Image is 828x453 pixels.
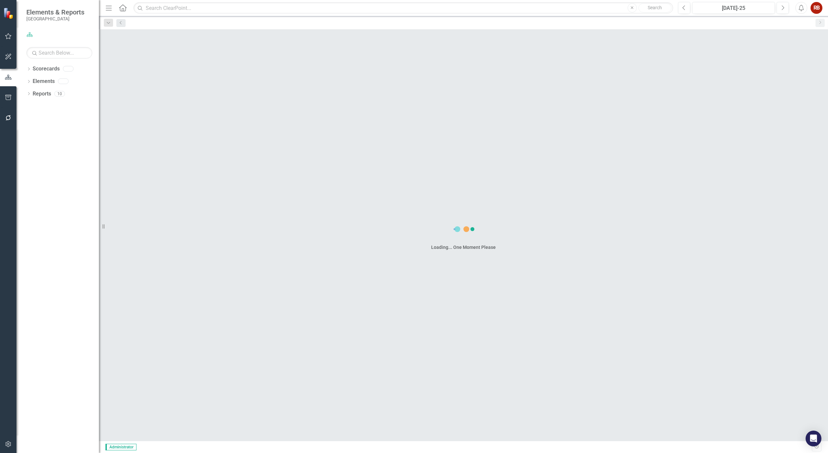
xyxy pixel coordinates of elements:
a: Reports [33,90,51,98]
small: [GEOGRAPHIC_DATA] [26,16,84,21]
div: 10 [54,91,65,96]
button: [DATE]-25 [692,2,775,14]
button: RB [811,2,822,14]
span: Administrator [105,444,136,450]
div: Open Intercom Messenger [806,431,821,446]
input: Search ClearPoint... [133,2,673,14]
img: ClearPoint Strategy [3,8,15,19]
div: Loading... One Moment Please [431,244,496,251]
span: Elements & Reports [26,8,84,16]
span: Search [648,5,662,10]
a: Scorecards [33,65,60,73]
div: [DATE]-25 [695,4,773,12]
a: Elements [33,78,55,85]
button: Search [638,3,671,13]
input: Search Below... [26,47,92,59]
